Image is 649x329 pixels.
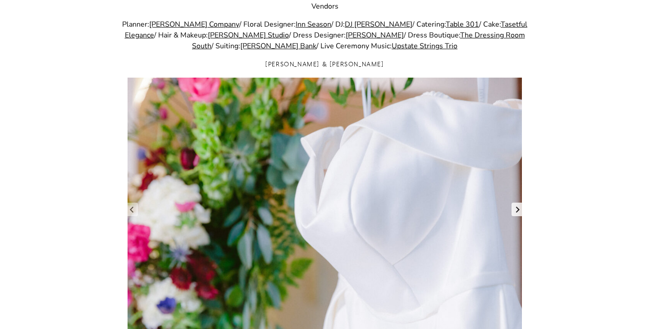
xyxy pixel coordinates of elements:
p: Vendors [121,1,529,12]
p: Planner: / Floral Designer: / DJ: / Catering: / Cake: / Hair & Makeup: / Dress Designer: / Dress ... [121,19,529,51]
a: [PERSON_NAME] Bank [240,41,316,51]
a: Next slide [512,203,524,216]
a: [PERSON_NAME] Studio [208,30,289,40]
a: Previous slide [125,203,138,216]
a: [PERSON_NAME] [346,30,404,40]
a: The Dressing Room South [192,30,525,51]
a: Upstate Strings Trio [392,41,457,51]
h3: [PERSON_NAME] & [PERSON_NAME] [121,59,529,70]
a: DJ [PERSON_NAME] [345,19,412,29]
a: Inn Season [296,19,331,29]
a: Tasetful Elegance [125,19,528,40]
a: Table 301 [446,19,479,29]
a: [PERSON_NAME] Company [149,19,239,29]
